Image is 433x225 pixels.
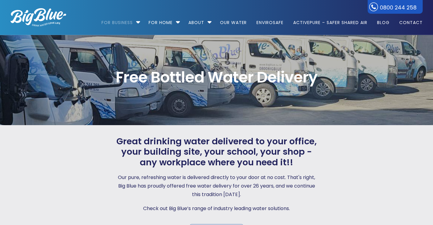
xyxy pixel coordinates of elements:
[116,204,317,213] p: Check out Big Blue’s range of industry leading water solutions.
[11,8,66,26] img: logo
[116,136,317,168] span: Great drinking water delivered to your office, your building site, your school, your shop - any w...
[116,173,317,199] p: Our pure, refreshing water is delivered directly to your door at no cost. That's right, Big Blue ...
[11,70,423,85] span: Free Bottled Water Delivery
